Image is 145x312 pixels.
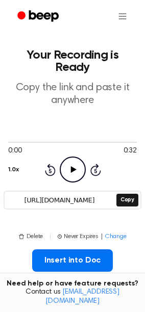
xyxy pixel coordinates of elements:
[8,161,18,178] button: 1.0x
[6,288,139,306] span: Contact us
[49,232,52,241] span: |
[124,146,137,157] span: 0:32
[116,194,138,206] button: Copy
[8,49,137,73] h1: Your Recording is Ready
[110,4,135,29] button: Open menu
[18,232,43,241] button: Delete
[8,82,137,107] p: Copy the link and paste it anywhere
[32,249,113,272] button: Insert into Doc
[101,232,103,241] span: |
[45,289,119,305] a: [EMAIL_ADDRESS][DOMAIN_NAME]
[8,146,21,157] span: 0:00
[10,7,68,27] a: Beep
[105,232,127,241] span: Change
[58,232,127,241] button: Never Expires|Change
